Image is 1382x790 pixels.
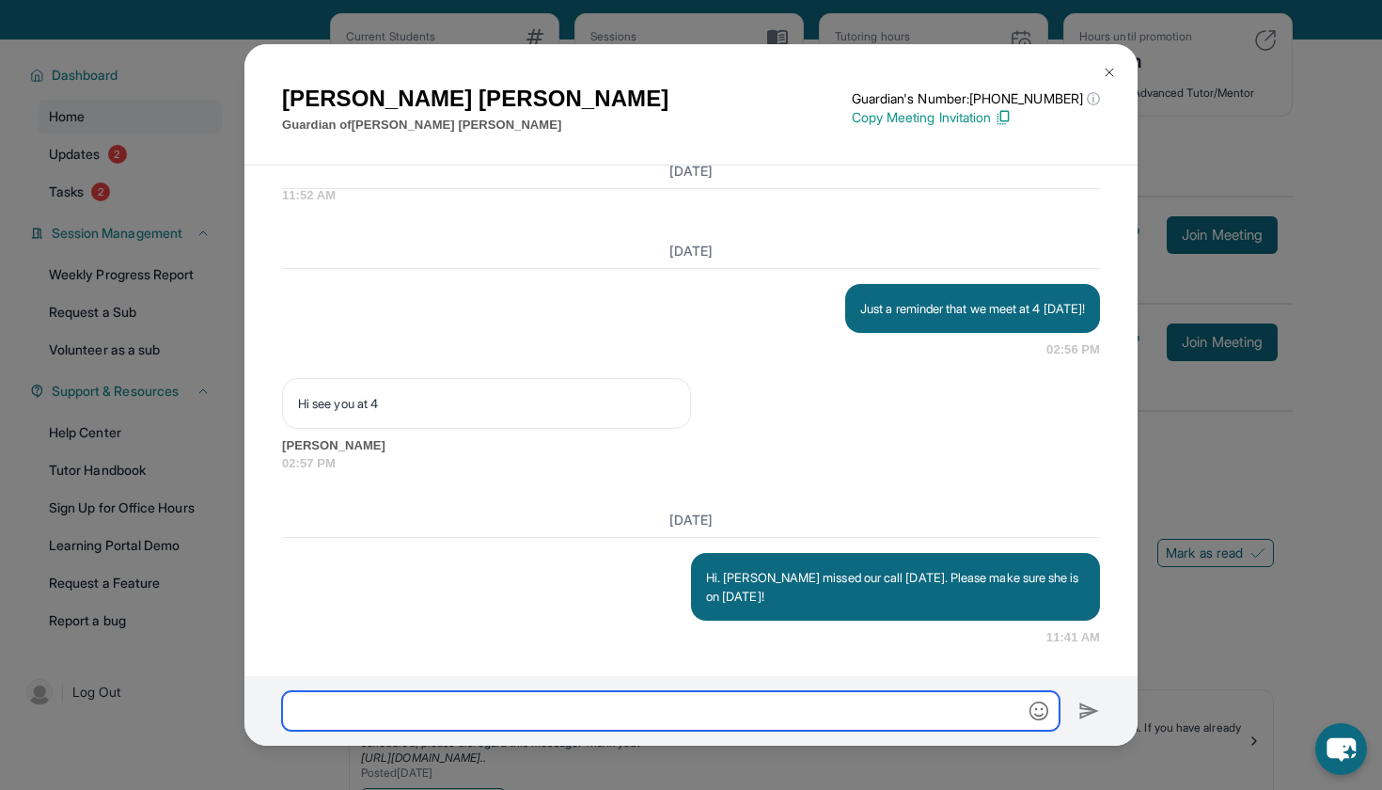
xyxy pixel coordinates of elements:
[860,299,1085,318] p: Just a reminder that we meet at 4 [DATE]!
[1046,340,1100,359] span: 02:56 PM
[852,108,1100,127] p: Copy Meeting Invitation
[282,511,1100,529] h3: [DATE]
[1029,702,1048,720] img: Emoji
[1102,65,1117,80] img: Close Icon
[1046,628,1100,647] span: 11:41 AM
[282,242,1100,261] h3: [DATE]
[706,568,1085,606] p: Hi. [PERSON_NAME] missed our call [DATE]. Please make sure she is on [DATE]!
[282,116,668,134] p: Guardian of [PERSON_NAME] [PERSON_NAME]
[282,454,1100,473] span: 02:57 PM
[1315,723,1367,775] button: chat-button
[282,436,1100,455] span: [PERSON_NAME]
[282,162,1100,181] h3: [DATE]
[852,89,1100,108] p: Guardian's Number: [PHONE_NUMBER]
[1087,89,1100,108] span: ⓘ
[298,394,675,413] p: Hi see you at 4
[1078,700,1100,722] img: Send icon
[282,186,1100,205] span: 11:52 AM
[995,109,1012,126] img: Copy Icon
[282,82,668,116] h1: [PERSON_NAME] [PERSON_NAME]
